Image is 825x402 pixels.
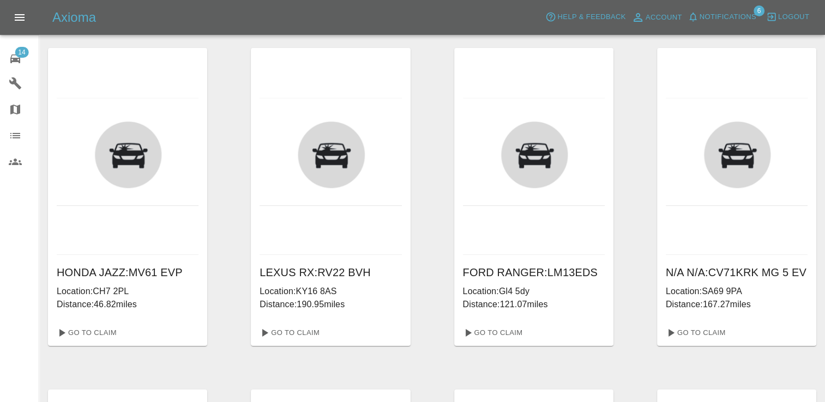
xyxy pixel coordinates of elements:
p: Location: SA69 9PA [666,285,808,298]
span: Account [646,11,682,24]
button: Open drawer [7,4,33,31]
p: Location: KY16 8AS [260,285,401,298]
button: Notifications [685,9,759,26]
span: 14 [15,47,28,58]
h6: HONDA JAZZ : MV61 EVP [57,264,198,281]
button: Help & Feedback [543,9,628,26]
a: Account [629,9,685,26]
h6: FORD RANGER : LM13EDS [463,264,605,281]
a: Go To Claim [459,324,526,342]
p: Location: Gl4 5dy [463,285,605,298]
h6: N/A N/A : CV71KRK MG 5 EV [666,264,808,281]
a: Go To Claim [255,324,322,342]
p: Distance: 167.27 miles [666,298,808,311]
a: Go To Claim [661,324,728,342]
span: 6 [754,5,764,16]
span: Help & Feedback [557,11,625,23]
a: Go To Claim [52,324,119,342]
p: Distance: 190.95 miles [260,298,401,311]
h6: LEXUS RX : RV22 BVH [260,264,401,281]
span: Logout [778,11,809,23]
h5: Axioma [52,9,96,26]
p: Distance: 46.82 miles [57,298,198,311]
p: Distance: 121.07 miles [463,298,605,311]
button: Logout [763,9,812,26]
p: Location: CH7 2PL [57,285,198,298]
span: Notifications [700,11,756,23]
